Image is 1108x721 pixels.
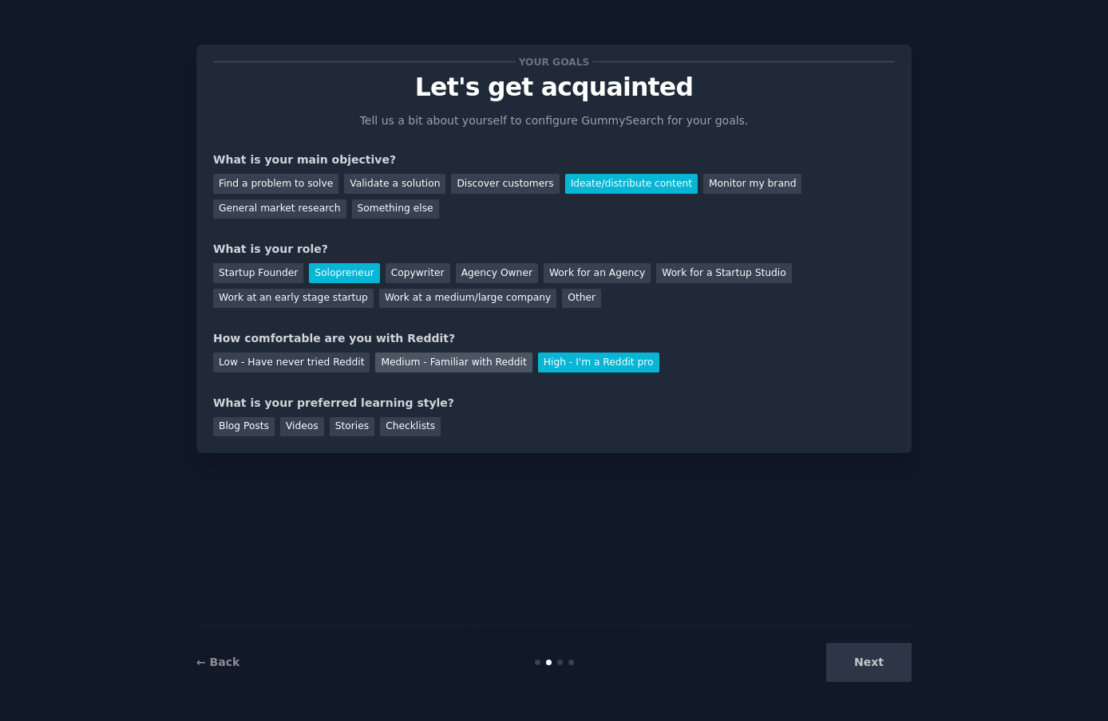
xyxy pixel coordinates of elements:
[379,289,556,309] div: Work at a medium/large company
[213,395,895,412] div: What is your preferred learning style?
[656,263,791,283] div: Work for a Startup Studio
[213,199,346,219] div: General market research
[353,112,755,129] p: Tell us a bit about yourself to configure GummySearch for your goals.
[386,263,450,283] div: Copywriter
[456,263,538,283] div: Agency Owner
[451,174,559,194] div: Discover customers
[213,152,895,168] div: What is your main objective?
[213,417,275,437] div: Blog Posts
[196,656,239,668] a: ← Back
[213,353,370,372] div: Low - Have never tried Reddit
[213,174,338,194] div: Find a problem to solve
[380,417,441,437] div: Checklists
[309,263,379,283] div: Solopreneur
[375,353,532,372] div: Medium - Familiar with Reddit
[213,289,374,309] div: Work at an early stage startup
[280,417,324,437] div: Videos
[213,73,895,101] p: Let's get acquainted
[516,53,592,70] span: Your goals
[213,241,895,258] div: What is your role?
[213,263,303,283] div: Startup Founder
[213,330,895,347] div: How comfortable are you with Reddit?
[544,263,651,283] div: Work for an Agency
[562,289,601,309] div: Other
[538,353,659,372] div: High - I'm a Reddit pro
[703,174,801,194] div: Monitor my brand
[330,417,374,437] div: Stories
[565,174,698,194] div: Ideate/distribute content
[352,199,439,219] div: Something else
[344,174,445,194] div: Validate a solution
